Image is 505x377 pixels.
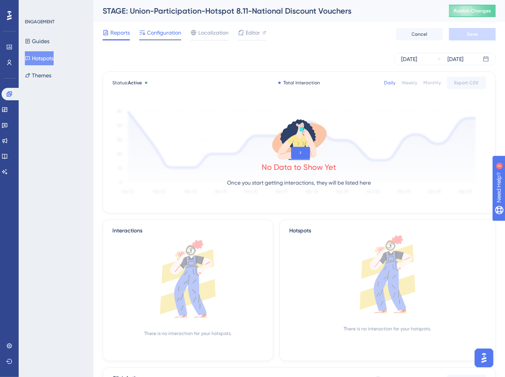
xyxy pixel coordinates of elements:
button: Save [449,28,496,40]
div: Interactions [112,226,142,236]
span: Save [467,31,478,37]
button: Export CSV [447,77,486,89]
span: Active [128,80,142,86]
div: Total Interaction [278,80,320,86]
span: Need Help? [18,2,49,11]
div: Weekly [402,80,417,86]
div: Hotspots [289,226,486,236]
div: There is no interaction for your hotspots. [344,326,432,332]
iframe: UserGuiding AI Assistant Launcher [472,346,496,370]
button: Publish Changes [449,5,496,17]
span: Cancel [412,31,428,37]
button: Cancel [396,28,443,40]
div: 3 [54,4,56,10]
span: Editor [246,28,260,37]
span: Reports [110,28,130,37]
span: Localization [198,28,229,37]
div: There is no interaction for your hotspots. [144,330,232,337]
div: [DATE] [401,54,417,64]
span: Publish Changes [454,8,491,14]
span: Status: [112,80,142,86]
button: Hotspots [25,51,54,65]
div: ENGAGEMENT [25,19,54,25]
div: Monthly [423,80,441,86]
div: No Data to Show Yet [262,162,337,173]
button: Guides [25,34,49,48]
p: Once you start getting interactions, they will be listed here [227,178,371,187]
span: Configuration [147,28,181,37]
span: Export CSV [454,80,479,86]
button: Themes [25,68,51,82]
div: [DATE] [447,54,463,64]
div: STAGE: Union-Participation-Hotspot 8.11-National Discount Vouchers [103,5,430,16]
div: Daily [384,80,395,86]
